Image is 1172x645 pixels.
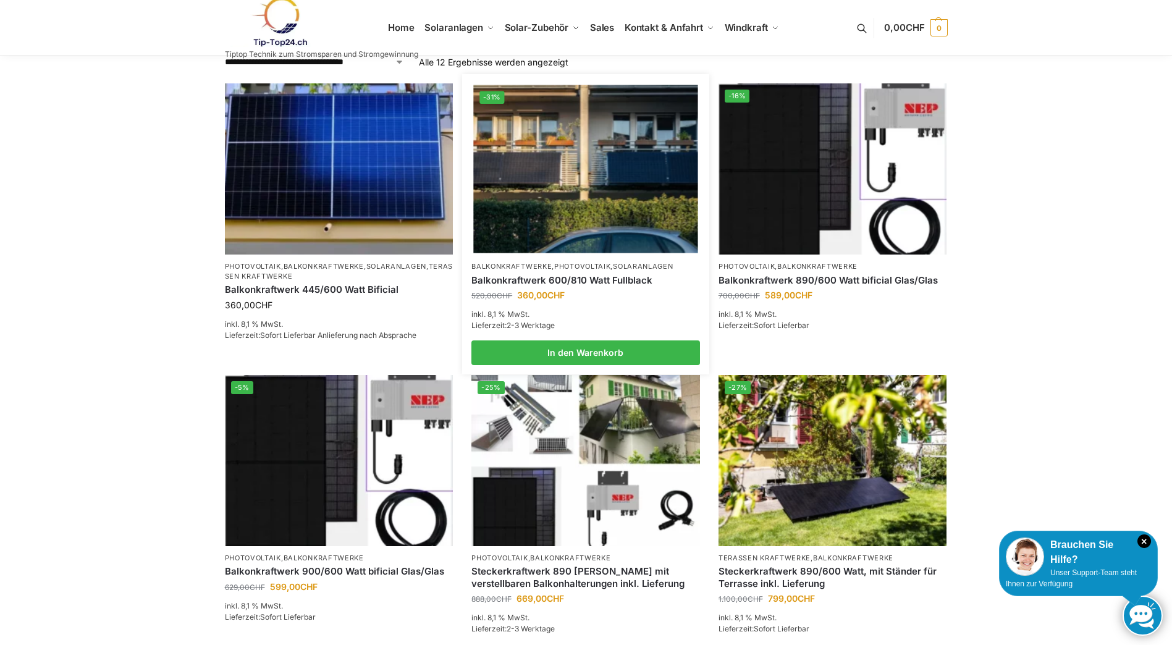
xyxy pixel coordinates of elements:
[366,262,426,271] a: Solaranlagen
[225,262,453,280] a: Terassen Kraftwerke
[625,22,703,33] span: Kontakt & Anfahrt
[517,290,565,300] bdi: 360,00
[884,9,947,46] a: 0,00CHF 0
[225,554,281,562] a: Photovoltaik
[748,594,763,604] span: CHF
[471,262,700,271] p: , ,
[1006,537,1151,567] div: Brauchen Sie Hilfe?
[744,291,760,300] span: CHF
[284,262,364,271] a: Balkonkraftwerke
[719,321,809,330] span: Lieferzeit:
[719,594,763,604] bdi: 1.100,00
[719,262,947,271] p: ,
[1137,534,1151,548] i: Schließen
[471,309,700,320] p: inkl. 8,1 % MwSt.
[590,22,615,33] span: Sales
[225,554,453,563] p: ,
[1006,568,1137,588] span: Unser Support-Team steht Ihnen zur Verfügung
[1006,537,1044,576] img: Customer service
[225,565,453,578] a: Balkonkraftwerk 900/600 Watt bificial Glas/Glas
[255,300,272,310] span: CHF
[260,612,316,622] span: Sofort Lieferbar
[719,274,947,287] a: Balkonkraftwerk 890/600 Watt bificial Glas/Glas
[225,375,453,546] img: Bificiales Hochleistungsmodul
[554,262,610,271] a: Photovoltaik
[473,85,698,253] img: 2 Balkonkraftwerke
[754,321,809,330] span: Sofort Lieferbar
[225,262,453,281] p: , , ,
[225,51,418,58] p: Tiptop Technik zum Stromsparen und Stromgewinnung
[471,321,555,330] span: Lieferzeit:
[225,612,316,622] span: Lieferzeit:
[884,22,924,33] span: 0,00
[754,624,809,633] span: Sofort Lieferbar
[516,593,564,604] bdi: 669,00
[419,56,568,69] p: Alle 12 Ergebnisse werden angezeigt
[507,321,555,330] span: 2-3 Werktage
[777,262,858,271] a: Balkonkraftwerke
[225,56,404,69] select: Shop-Reihenfolge
[300,581,318,592] span: CHF
[719,612,947,623] p: inkl. 8,1 % MwSt.
[250,583,265,592] span: CHF
[225,300,272,310] bdi: 360,00
[471,565,700,589] a: Steckerkraftwerk 890 Watt mit verstellbaren Balkonhalterungen inkl. Lieferung
[765,290,812,300] bdi: 589,00
[719,291,760,300] bdi: 700,00
[719,375,947,546] a: -27%Steckerkraftwerk 890/600 Watt, mit Ständer für Terrasse inkl. Lieferung
[471,624,555,633] span: Lieferzeit:
[270,581,318,592] bdi: 599,00
[719,309,947,320] p: inkl. 8,1 % MwSt.
[719,83,947,255] img: Bificiales Hochleistungsmodul
[225,583,265,592] bdi: 629,00
[719,554,947,563] p: ,
[225,284,453,296] a: Balkonkraftwerk 445/600 Watt Bificial
[768,593,815,604] bdi: 799,00
[225,262,281,271] a: Photovoltaik
[719,375,947,546] img: Steckerkraftwerk 890/600 Watt, mit Ständer für Terrasse inkl. Lieferung
[496,594,512,604] span: CHF
[471,375,700,546] a: -25%860 Watt Komplett mit Balkonhalterung
[725,22,768,33] span: Windkraft
[813,554,893,562] a: Balkonkraftwerke
[795,290,812,300] span: CHF
[719,565,947,589] a: Steckerkraftwerk 890/600 Watt, mit Ständer für Terrasse inkl. Lieferung
[471,375,700,546] img: 860 Watt Komplett mit Balkonhalterung
[719,262,775,271] a: Photovoltaik
[471,612,700,623] p: inkl. 8,1 % MwSt.
[473,85,698,253] a: -31%2 Balkonkraftwerke
[284,554,364,562] a: Balkonkraftwerke
[547,593,564,604] span: CHF
[225,319,453,330] p: inkl. 8,1 % MwSt.
[471,340,700,365] a: In den Warenkorb legen: „Balkonkraftwerk 600/810 Watt Fullblack“
[719,83,947,255] a: -16%Bificiales Hochleistungsmodul
[424,22,483,33] span: Solaranlagen
[507,624,555,633] span: 2-3 Werktage
[613,262,673,271] a: Solaranlagen
[530,554,610,562] a: Balkonkraftwerke
[225,375,453,546] a: -5%Bificiales Hochleistungsmodul
[225,601,453,612] p: inkl. 8,1 % MwSt.
[471,594,512,604] bdi: 888,00
[471,262,552,271] a: Balkonkraftwerke
[471,274,700,287] a: Balkonkraftwerk 600/810 Watt Fullblack
[471,554,528,562] a: Photovoltaik
[798,593,815,604] span: CHF
[719,624,809,633] span: Lieferzeit:
[547,290,565,300] span: CHF
[471,554,700,563] p: ,
[719,554,811,562] a: Terassen Kraftwerke
[906,22,925,33] span: CHF
[260,331,416,340] span: Sofort Lieferbar Anlieferung nach Absprache
[225,83,453,255] img: Solaranlage für den kleinen Balkon
[505,22,569,33] span: Solar-Zubehör
[471,291,512,300] bdi: 520,00
[930,19,948,36] span: 0
[225,331,416,340] span: Lieferzeit:
[497,291,512,300] span: CHF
